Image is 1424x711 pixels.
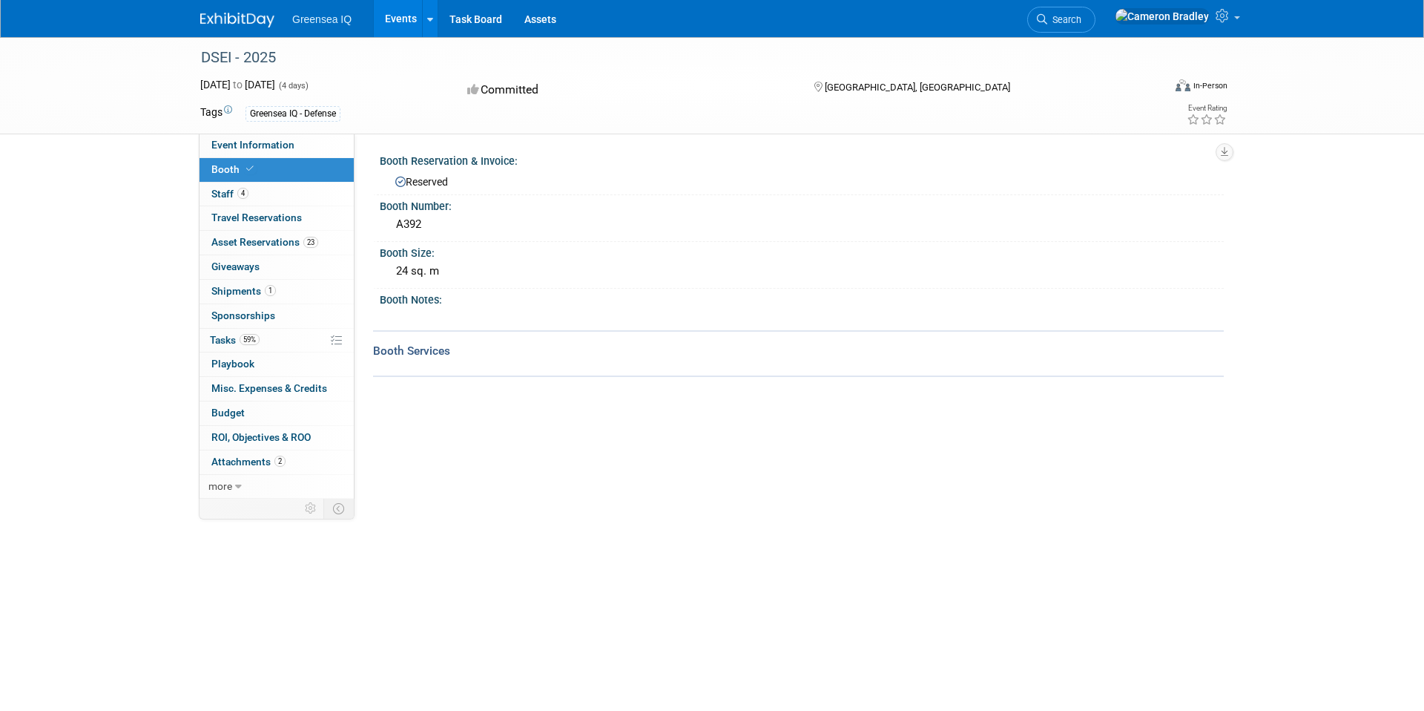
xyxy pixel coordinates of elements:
[237,188,248,199] span: 4
[463,77,791,103] div: Committed
[211,212,302,223] span: Travel Reservations
[200,13,274,27] img: ExhibitDay
[211,261,260,272] span: Giveaways
[1193,80,1227,91] div: In-Person
[380,195,1224,214] div: Booth Number:
[825,82,1010,93] span: [GEOGRAPHIC_DATA], [GEOGRAPHIC_DATA]
[200,105,232,122] td: Tags
[200,183,354,206] a: Staff4
[211,236,318,248] span: Asset Reservations
[373,343,1224,359] div: Booth Services
[211,139,294,151] span: Event Information
[1115,8,1210,24] img: Cameron Bradley
[380,242,1224,261] div: Booth Size:
[380,289,1224,307] div: Booth Notes:
[1075,77,1227,99] div: Event Format
[200,206,354,230] a: Travel Reservations
[231,79,245,91] span: to
[277,81,309,91] span: (4 days)
[380,150,1224,168] div: Booth Reservation & Invoice:
[200,426,354,450] a: ROI, Objectives & ROO
[303,237,318,248] span: 23
[211,407,245,419] span: Budget
[246,165,254,173] i: Booth reservation complete
[211,163,257,175] span: Booth
[211,431,311,443] span: ROI, Objectives & ROO
[292,13,352,25] span: Greensea IQ
[1187,105,1227,112] div: Event Rating
[200,377,354,401] a: Misc. Expenses & Credits
[200,134,354,157] a: Event Information
[240,334,260,345] span: 59%
[200,79,275,91] span: [DATE] [DATE]
[274,456,286,467] span: 2
[196,45,1140,71] div: DSEI - 2025
[200,353,354,376] a: Playbook
[200,255,354,279] a: Giveaways
[211,456,286,468] span: Attachments
[211,309,275,321] span: Sponsorships
[211,382,327,394] span: Misc. Expenses & Credits
[1047,14,1081,25] span: Search
[200,402,354,425] a: Budget
[298,499,324,518] td: Personalize Event Tab Strip
[211,358,254,370] span: Playbook
[265,285,276,296] span: 1
[1176,79,1190,91] img: Format-Inperson.png
[211,285,276,297] span: Shipments
[211,188,248,200] span: Staff
[200,231,354,255] a: Asset Reservations23
[200,450,354,474] a: Attachments2
[200,329,354,353] a: Tasks59%
[210,334,260,346] span: Tasks
[391,213,1213,236] div: A392
[200,304,354,328] a: Sponsorships
[391,260,1213,283] div: 24 sq. m
[1027,7,1095,33] a: Search
[200,280,354,304] a: Shipments1
[245,106,340,122] div: Greensea IQ - Defense
[200,475,354,499] a: more
[324,499,355,518] td: Toggle Event Tabs
[208,480,232,492] span: more
[200,158,354,182] a: Booth
[391,171,1213,189] div: Reserved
